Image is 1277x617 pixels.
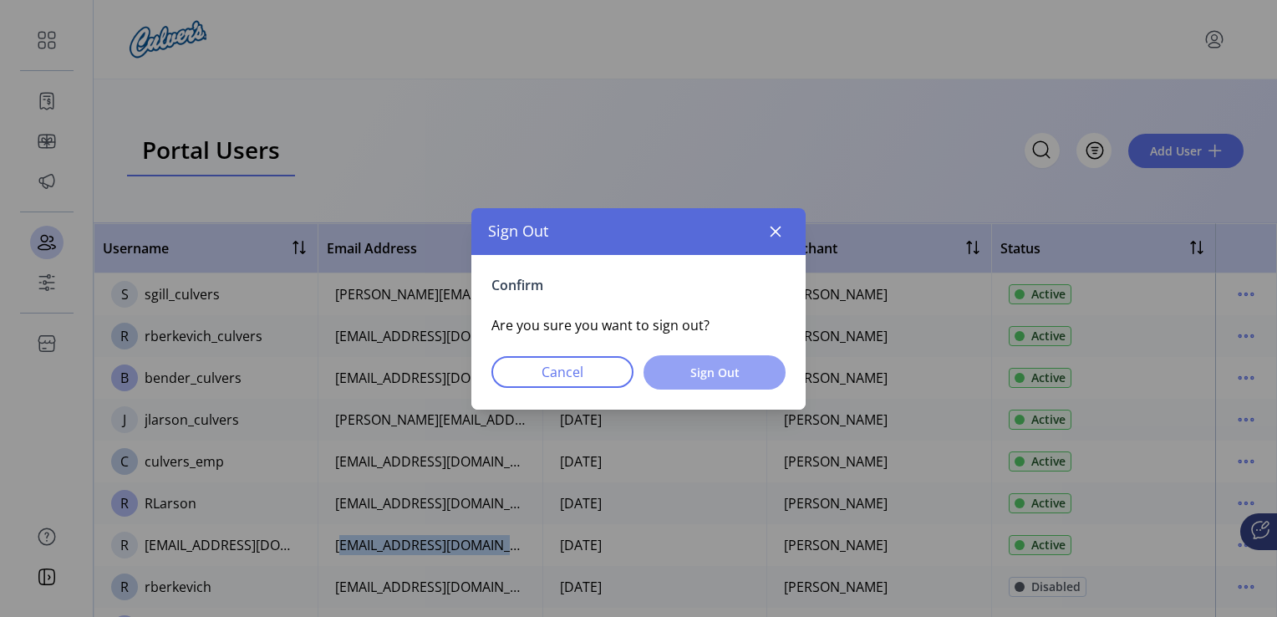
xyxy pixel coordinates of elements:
[491,356,633,388] button: Cancel
[665,364,764,381] span: Sign Out
[491,315,786,335] p: Are you sure you want to sign out?
[488,220,548,242] span: Sign Out
[513,362,612,382] span: Cancel
[644,355,786,390] button: Sign Out
[491,275,786,295] p: Confirm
